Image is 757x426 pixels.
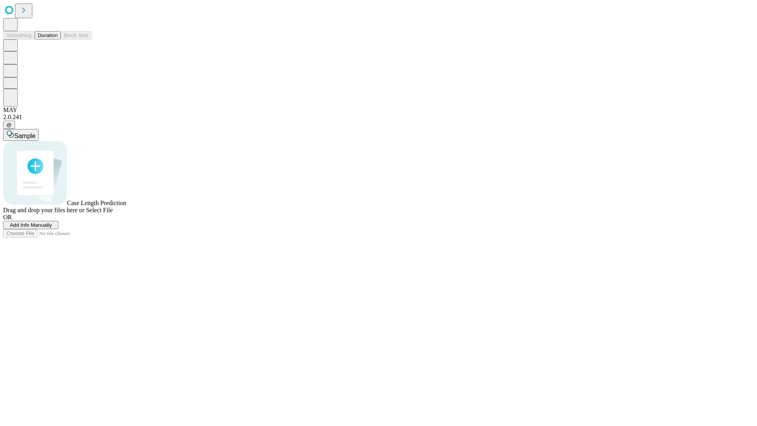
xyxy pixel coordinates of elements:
[35,31,61,39] button: Duration
[3,221,58,229] button: Add Info Manually
[6,122,12,128] span: @
[86,207,113,213] span: Select File
[3,214,12,220] span: OR
[67,200,126,206] span: Case Length Prediction
[14,133,35,139] span: Sample
[10,222,52,228] span: Add Info Manually
[3,114,754,121] div: 2.0.241
[61,31,91,39] button: Block Size
[3,106,754,114] div: MAY
[3,31,35,39] button: Smoothing
[3,129,39,141] button: Sample
[3,121,15,129] button: @
[3,207,84,213] span: Drag and drop your files here or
